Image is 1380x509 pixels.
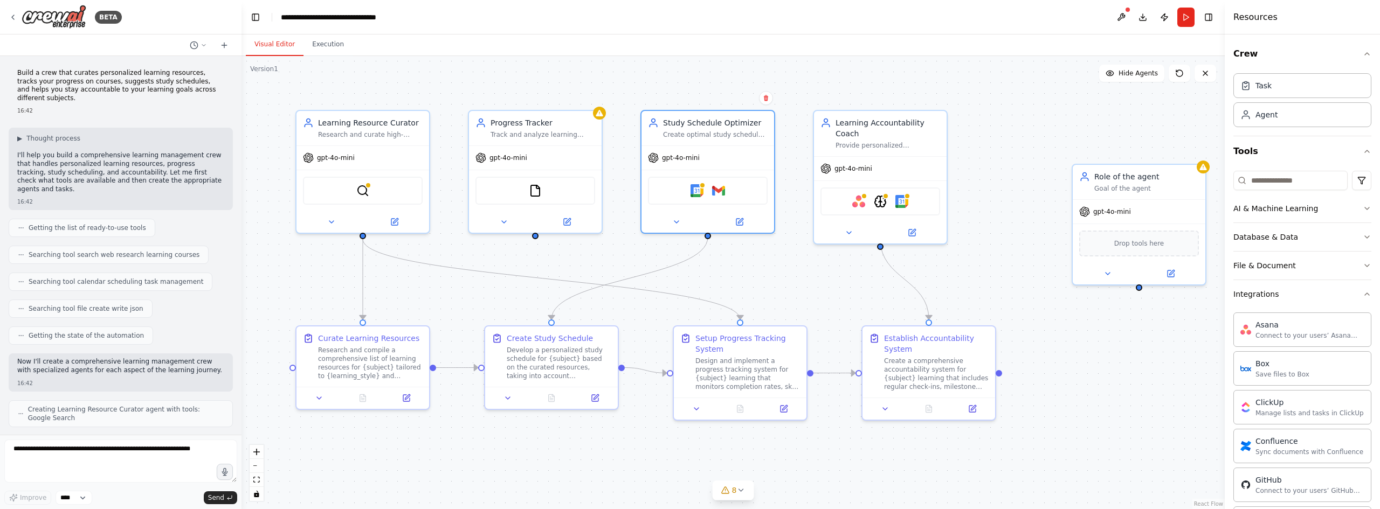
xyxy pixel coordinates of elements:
span: 8 [732,485,737,496]
div: Establish Accountability System [884,333,989,354]
img: Asana [1240,324,1251,335]
button: Click to speak your automation idea [217,464,233,480]
span: Drop tools here [1114,238,1164,249]
div: 16:42 [17,198,224,206]
div: Version 1 [250,65,278,73]
p: I'll help you build a comprehensive learning management crew that handles personalized learning r... [17,151,224,193]
span: Creating Learning Resource Curator agent with tools: Google Search [28,405,224,422]
div: Progress Tracker [491,117,595,128]
g: Edge from d01ade82-a942-4fa9-b692-943cde5a99f1 to 5ead7db6-b882-42b8-b599-d1ff9a426f1e [813,368,855,379]
g: Edge from b69ef252-001a-49d3-b732-dd881bf525eb to 32c9384e-bf9e-4608-8081-ca85c85b2529 [357,239,368,319]
button: fit view [250,473,264,487]
button: Improve [4,491,51,505]
p: Now I'll create a comprehensive learning management crew with specialized agents for each aspect ... [17,358,224,374]
button: Hide Agents [1099,65,1164,82]
img: Gmail [712,184,725,197]
span: Send [208,493,224,502]
span: Getting the state of the automation [29,331,144,340]
p: Build a crew that curates personalized learning resources, tracks your progress on courses, sugge... [17,69,224,102]
button: No output available [906,402,952,415]
span: Searching tool file create write json [29,304,143,313]
span: ▶ [17,134,22,143]
div: Role of the agentGoal of the agentgpt-4o-miniDrop tools here [1072,164,1206,285]
button: Open in side panel [364,215,425,228]
img: Confluence [1240,441,1251,451]
button: Hide left sidebar [248,10,263,25]
button: Open in side panel [536,215,597,228]
button: Start a new chat [216,39,233,52]
img: ClickUp [1240,402,1251,413]
span: gpt-4o-mini [834,164,872,173]
button: Tools [1233,136,1371,166]
img: FileReadTool [529,184,542,197]
button: AI & Machine Learning [1233,194,1371,222]
div: Curate Learning Resources [318,333,419,344]
button: ▶Thought process [17,134,80,143]
div: Connect to your users’ Asana accounts [1255,331,1364,340]
div: Connect to your users’ GitHub accounts [1255,486,1364,495]
button: Hide right sidebar [1201,10,1216,25]
img: Google Calendar [691,184,703,197]
button: Switch to previous chat [185,39,211,52]
span: gpt-4o-mini [1093,207,1131,216]
div: AI & Machine Learning [1233,203,1318,214]
div: Sync documents with Confluence [1255,448,1363,456]
span: gpt-4o-mini [662,154,700,162]
img: Box [1240,363,1251,374]
span: gpt-4o-mini [489,154,527,162]
g: Edge from 32c9384e-bf9e-4608-8081-ca85c85b2529 to 9ee8b54d-4b26-4e3c-be6f-e44f965a2d60 [436,362,478,373]
img: Logo [22,5,86,29]
button: Execution [303,33,353,56]
button: Open in side panel [388,392,425,405]
div: Box [1255,358,1309,369]
button: zoom out [250,459,264,473]
div: Learning Accountability CoachProvide personalized accountability support and motivation for {subj... [813,110,948,245]
div: Track and analyze learning progress for {subject} by monitoring completion rates, skill developme... [491,130,595,139]
div: Database & Data [1233,232,1298,242]
div: Establish Accountability SystemCreate a comprehensive accountability system for {subject} learnin... [861,325,996,421]
div: Setup Progress Tracking SystemDesign and implement a progress tracking system for {subject} learn... [673,325,808,421]
div: Study Schedule OptimizerCreate optimal study schedules for {subject} based on {available_time} pe... [640,110,775,234]
div: Study Schedule Optimizer [663,117,768,128]
div: Task [1255,80,1272,91]
button: Open in side panel [1140,267,1201,280]
div: Learning Resource Curator [318,117,423,128]
button: Delete node [759,91,773,105]
div: Progress TrackerTrack and analyze learning progress for {subject} by monitoring completion rates,... [468,110,603,234]
button: Open in side panel [881,226,942,239]
div: File & Document [1233,260,1296,271]
div: GitHub [1255,475,1364,485]
div: Design and implement a progress tracking system for {subject} learning that monitors completion r... [695,357,800,391]
span: Thought process [26,134,80,143]
g: Edge from 69a0a21c-1d31-4e67-80e5-c7d3eec174e2 to 9ee8b54d-4b26-4e3c-be6f-e44f965a2d60 [546,237,713,319]
button: Crew [1233,39,1371,69]
span: Searching tool search web research learning courses [29,250,199,259]
div: Develop a personalized study schedule for {subject} based on the curated resources, taking into a... [507,346,611,380]
div: Create Study Schedule [507,333,593,344]
div: Integrations [1233,289,1279,299]
span: gpt-4o-mini [317,154,355,162]
a: React Flow attribution [1194,501,1223,507]
button: Integrations [1233,280,1371,308]
div: Confluence [1255,436,1363,447]
div: Goal of the agent [1094,184,1199,193]
div: Learning Accountability Coach [836,117,940,139]
button: Open in side panel [765,402,802,415]
button: Send [204,491,237,504]
h4: Resources [1233,11,1278,24]
div: Research and compile a comprehensive list of learning resources for {subject} tailored to {learni... [318,346,423,380]
button: No output available [717,402,763,415]
div: Save files to Box [1255,370,1309,379]
button: zoom in [250,445,264,459]
button: No output available [340,392,386,405]
img: Google Calendar [895,195,908,208]
span: Getting the list of ready-to-use tools [29,224,146,232]
img: Asana [852,195,865,208]
div: Manage lists and tasks in ClickUp [1255,409,1364,417]
button: File & Document [1233,252,1371,280]
button: toggle interactivity [250,487,264,501]
button: Visual Editor [246,33,303,56]
div: BETA [95,11,122,24]
button: Open in side panel [954,402,991,415]
div: Asana [1255,319,1364,330]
